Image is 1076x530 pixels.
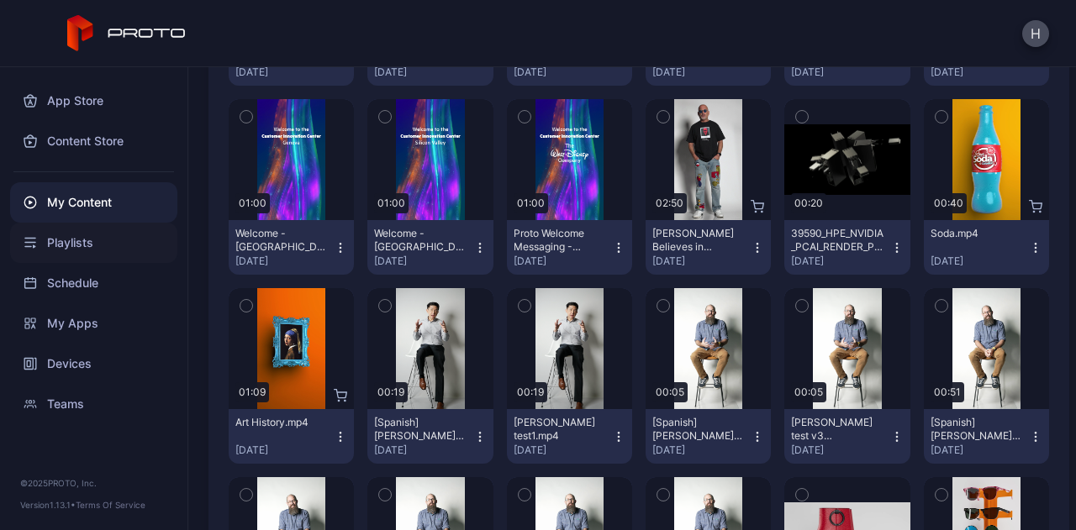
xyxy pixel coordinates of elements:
[10,223,177,263] a: Playlists
[784,409,910,464] button: [PERSON_NAME] test v3 fortunate.mov[DATE]
[784,220,910,275] button: 39590_HPE_NVIDIA_PCAI_RENDER_P02_SFX_AMBIENT(1).mp4[DATE]
[10,344,177,384] a: Devices
[652,227,745,254] div: Howie Mandel Believes in Proto.mp4
[10,121,177,161] a: Content Store
[507,409,632,464] button: [PERSON_NAME] test1.mp4[DATE]
[507,220,632,275] button: Proto Welcome Messaging - Disney (v3).mp4[DATE]
[924,220,1049,275] button: Soda.mp4[DATE]
[791,227,883,254] div: 39590_HPE_NVIDIA_PCAI_RENDER_P02_SFX_AMBIENT(1).mp4
[791,443,889,457] div: [DATE]
[791,66,889,79] div: [DATE]
[514,416,606,443] div: Dr Goh test1.mp4
[229,409,354,464] button: Art History.mp4[DATE]
[10,263,177,303] a: Schedule
[374,227,467,254] div: Welcome - Silicon Valley (v3).mp4
[924,409,1049,464] button: [Spanish] [PERSON_NAME] test v2.mov[DATE]
[514,255,612,268] div: [DATE]
[235,227,328,254] div: Welcome - Geneva (v4).mp4
[10,303,177,344] a: My Apps
[791,255,889,268] div: [DATE]
[931,255,1029,268] div: [DATE]
[1022,20,1049,47] button: H
[514,66,612,79] div: [DATE]
[931,66,1029,79] div: [DATE]
[10,81,177,121] a: App Store
[374,255,472,268] div: [DATE]
[235,66,334,79] div: [DATE]
[367,409,493,464] button: [Spanish] [PERSON_NAME] test1.mp4[DATE]
[367,220,493,275] button: Welcome - [GEOGRAPHIC_DATA] (v3).mp4[DATE]
[652,255,751,268] div: [DATE]
[374,443,472,457] div: [DATE]
[235,416,328,429] div: Art History.mp4
[652,416,745,443] div: [Spanish] Daniel test v3 fortunate.mov
[514,227,606,254] div: Proto Welcome Messaging - Disney (v3).mp4
[931,227,1023,240] div: Soda.mp4
[20,500,76,510] span: Version 1.13.1 •
[646,220,771,275] button: [PERSON_NAME] Believes in Proto.mp4[DATE]
[235,255,334,268] div: [DATE]
[76,500,145,510] a: Terms Of Service
[791,416,883,443] div: Daniel test v3 fortunate.mov
[931,443,1029,457] div: [DATE]
[652,443,751,457] div: [DATE]
[235,443,334,457] div: [DATE]
[10,182,177,223] a: My Content
[20,476,167,490] div: © 2025 PROTO, Inc.
[652,66,751,79] div: [DATE]
[931,416,1023,443] div: [Spanish] Daniel test v2.mov
[646,409,771,464] button: [Spanish] [PERSON_NAME] test v3 fortunate.mov[DATE]
[374,66,472,79] div: [DATE]
[374,416,467,443] div: [Spanish] Dr Goh test1.mp4
[10,384,177,424] a: Teams
[229,220,354,275] button: Welcome - [GEOGRAPHIC_DATA] (v4).mp4[DATE]
[514,443,612,457] div: [DATE]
